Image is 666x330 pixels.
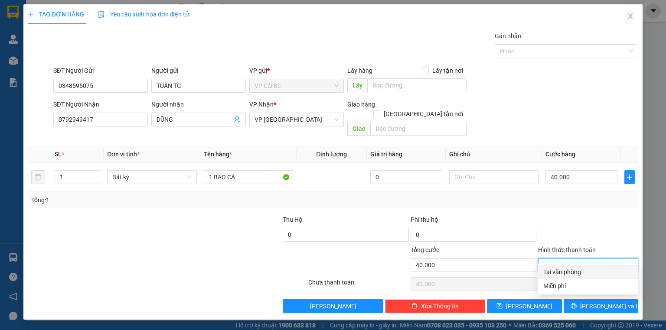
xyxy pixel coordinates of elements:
[496,303,503,310] span: save
[310,301,356,311] span: [PERSON_NAME]
[543,281,633,291] div: Miễn phí
[627,13,634,19] span: close
[283,216,303,223] span: Thu Hộ
[28,11,34,17] span: plus
[347,101,375,108] span: Giao hàng
[429,66,467,75] span: Lấy tận nơi
[249,66,344,75] div: VP gửi
[487,299,562,313] button: save[PERSON_NAME]
[380,109,467,119] span: [GEOGRAPHIC_DATA] tận nơi
[495,32,521,39] label: Gán nhãn
[151,66,246,75] div: Người gửi
[618,4,643,29] button: Close
[367,78,467,92] input: Dọc đường
[624,170,635,184] button: plus
[385,299,485,313] button: deleteXóa Thông tin
[316,151,347,158] span: Định lượng
[580,301,641,311] span: [PERSON_NAME] và In
[234,116,241,123] span: user-add
[98,11,189,18] span: Yêu cầu xuất hóa đơn điện tử
[31,170,45,184] button: delete
[347,78,367,92] span: Lấy
[347,67,372,74] span: Lấy hàng
[112,171,191,184] span: Bất kỳ
[538,246,596,253] label: Hình thức thanh toán
[411,303,418,310] span: delete
[370,170,442,184] input: 0
[370,151,402,158] span: Giá trị hàng
[564,299,639,313] button: printer[PERSON_NAME] và In
[204,170,293,184] input: VD: Bàn, Ghế
[545,151,575,158] span: Cước hàng
[28,11,84,18] span: TẠO ĐƠN HÀNG
[204,151,232,158] span: Tên hàng
[307,278,409,293] div: Chưa thanh toán
[370,122,467,136] input: Dọc đường
[411,246,439,253] span: Tổng cước
[446,146,542,163] th: Ghi chú
[449,170,539,184] input: Ghi Chú
[571,303,577,310] span: printer
[98,11,105,18] img: icon
[53,66,148,75] div: SĐT Người Gửi
[255,79,339,92] span: VP Cái Bè
[107,151,140,158] span: Đơn vị tính
[421,301,459,311] span: Xóa Thông tin
[31,195,258,205] div: Tổng: 1
[411,215,536,228] div: Phí thu hộ
[151,100,246,109] div: Người nhận
[255,113,339,126] span: VP Sài Gòn
[347,122,370,136] span: Giao
[543,267,633,277] div: Tại văn phòng
[625,174,634,181] span: plus
[506,301,552,311] span: [PERSON_NAME]
[283,299,383,313] button: [PERSON_NAME]
[249,101,274,108] span: VP Nhận
[53,100,148,109] div: SĐT Người Nhận
[55,151,62,158] span: SL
